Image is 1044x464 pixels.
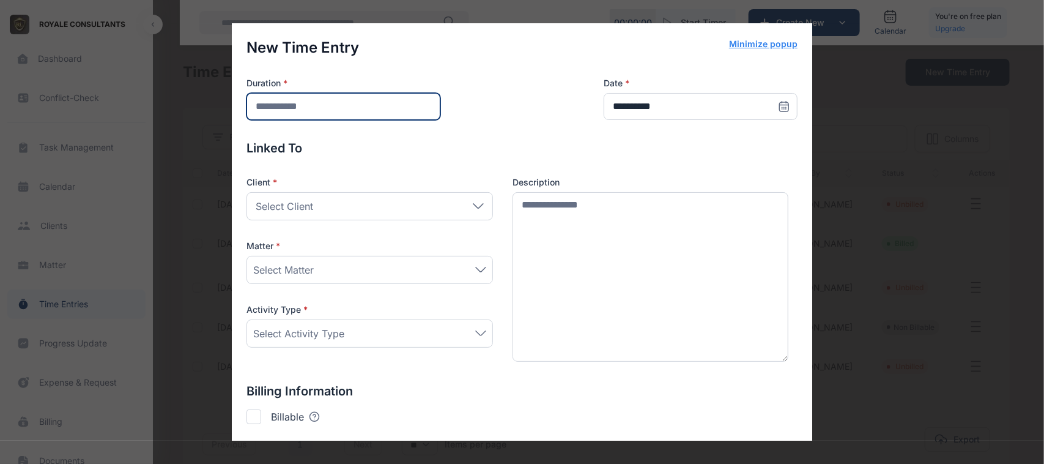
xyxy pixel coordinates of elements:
label: Date [604,77,798,89]
p: Billing Information [246,383,798,400]
p: Billable [271,410,304,424]
span: Select Activity Type [253,326,344,341]
label: Duration [246,77,440,89]
span: Select Client [256,199,313,214]
span: Entered By [246,439,297,451]
p: Linked To [246,140,798,157]
span: Matter [246,240,280,252]
span: Activity Type [246,304,308,316]
p: New Time Entry [246,38,359,58]
span: Select Matter [253,263,314,277]
button: Minimize popup [729,38,798,50]
label: Description [513,176,788,189]
p: Client [246,176,493,189]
